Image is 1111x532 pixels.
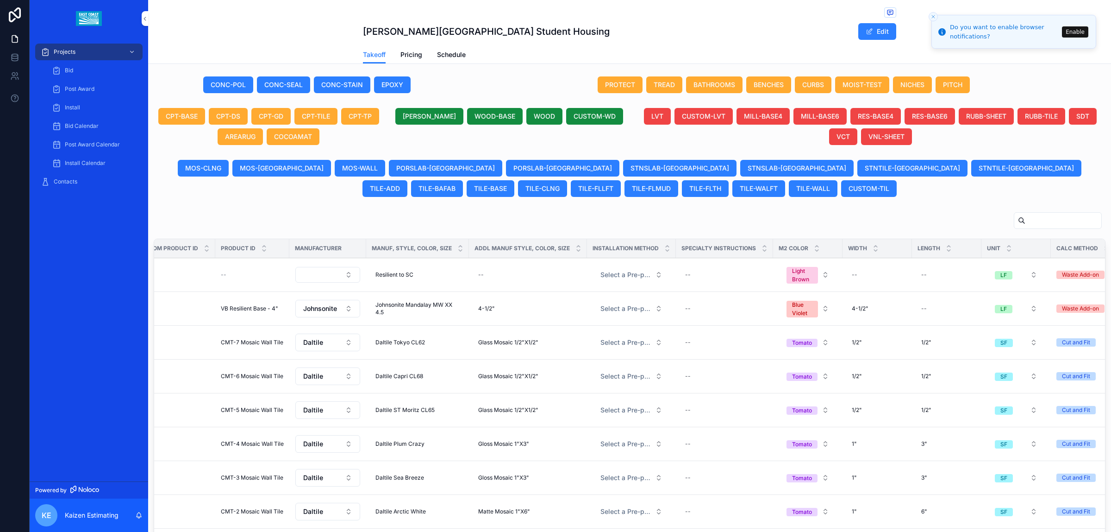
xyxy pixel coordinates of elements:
span: CONC-STAIN [321,80,363,89]
span: STNTILE-[GEOGRAPHIC_DATA] [979,164,1074,173]
button: Select Button [295,435,360,453]
span: TILE-ADD [370,184,400,193]
a: Select Button [593,334,670,351]
button: CPT-GD [251,108,291,125]
span: 1/2" [852,406,862,414]
button: PITCH [936,76,970,93]
a: Select Button [593,300,670,317]
button: Select Button [779,469,836,486]
button: CUSTOM-LVT [674,108,733,125]
button: Select Button [987,266,1045,283]
button: MOS-CLNG [178,160,229,177]
a: 3" [918,437,976,451]
button: Select Button [593,436,670,452]
span: Select a Pre-populated Installation Method [600,405,651,415]
a: CMT-7 Mosaic Wall Tile [221,339,284,346]
span: Bid Calendar [65,122,99,130]
a: 1" [848,470,906,485]
button: RES-BASE4 [850,108,901,125]
button: CPT-BASE [158,108,205,125]
span: PROTECT [605,80,635,89]
span: 1/2" [921,339,931,346]
span: CONC-POL [211,80,246,89]
div: SF [1000,406,1007,415]
a: -- [681,301,768,316]
a: Install [46,99,143,116]
button: PORSLAB-[GEOGRAPHIC_DATA] [506,160,619,177]
a: Select Button [295,435,361,453]
span: PITCH [943,80,962,89]
span: Daltile [303,405,323,415]
a: -- [681,403,768,418]
button: WOOD-BASE [467,108,523,125]
a: -- [681,335,768,350]
span: NICHES [900,80,924,89]
button: MOS-[GEOGRAPHIC_DATA] [232,160,331,177]
div: Cut and Fit [1062,338,1090,347]
a: CMT-6 Mosaic Wall Tile [221,373,284,380]
span: AREARUG [225,132,256,141]
div: LF [1000,271,1007,279]
a: Select Button [295,401,361,419]
button: LVT [644,108,671,125]
span: Gloss Mosaic 1"X3" [478,440,529,448]
a: Select Button [779,367,837,385]
button: STNSLAB-[GEOGRAPHIC_DATA] [623,160,737,177]
span: MILL-BASE6 [801,112,839,121]
span: TILE-FLLFT [578,184,613,193]
span: CURBS [802,80,824,89]
div: Tomato [792,406,812,415]
a: CMT-5 Mosaic Wall Tile [221,406,284,414]
a: Select Button [987,367,1045,385]
div: Waste Add-on [1062,304,1099,313]
a: Glass Mosaic 1/2"X1/2" [474,369,581,384]
button: MOS-WALL [335,160,385,177]
span: CMT-7 Mosaic Wall Tile [221,339,283,346]
span: Select a Pre-populated Installation Method [600,372,651,381]
button: WOOD [526,108,562,125]
button: RUBB-TILE [1017,108,1065,125]
button: Select Button [295,300,360,317]
a: Select Button [593,266,670,284]
button: BATHROOMS [686,76,743,93]
span: CUSTOM-TIL [849,184,889,193]
span: Glass Mosaic 1/2"X1/2" [478,339,538,346]
a: Post Award [46,81,143,97]
span: Select a Pre-populated Installation Method [600,270,651,279]
span: WOOD [534,112,555,121]
span: Daltile [303,372,323,381]
a: Select Button [779,334,837,351]
div: Tomato [792,440,812,449]
button: MILL-BASE6 [793,108,847,125]
a: Select Button [295,299,361,318]
a: -- [681,437,768,451]
a: Projects [35,44,143,60]
span: MOS-[GEOGRAPHIC_DATA] [240,164,324,173]
a: 4-1/2" [474,301,581,316]
a: -- [474,267,581,282]
a: Select Button [295,266,361,283]
button: VCT [829,128,857,145]
a: Install Calendar [46,155,143,171]
button: Select Button [593,334,670,351]
a: Select Button [987,334,1045,351]
a: Select Button [987,401,1045,419]
button: BENCHES [746,76,791,93]
button: Select Button [295,401,360,419]
a: -- [681,470,768,485]
button: MOIST-TEST [835,76,889,93]
div: -- [685,440,691,448]
a: 1/2" [848,335,906,350]
button: COCOAMAT [267,128,319,145]
div: Cut and Fit [1062,440,1090,448]
div: Cut and Fit [1062,372,1090,380]
span: CMT-4 Mosaic Wall Tile [221,440,284,448]
span: Daltile ST Moritz CL65 [375,406,435,414]
button: STNTILE-[GEOGRAPHIC_DATA] [971,160,1081,177]
a: Takeoff [363,46,386,64]
span: Contacts [54,178,77,185]
span: 1/2" [852,339,862,346]
span: BATHROOMS [693,80,735,89]
span: 4-1/2" [478,305,495,312]
a: Select Button [593,401,670,419]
